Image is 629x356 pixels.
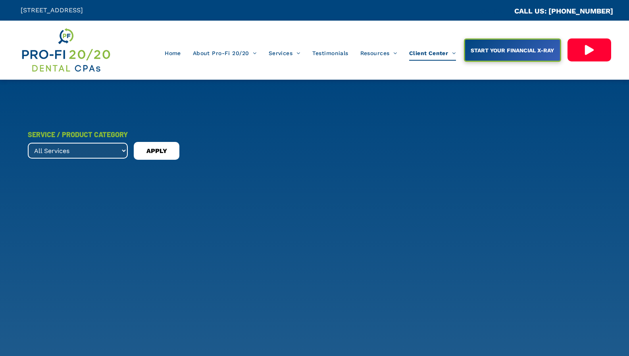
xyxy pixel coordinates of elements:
span: CA::CALLC [481,8,514,15]
a: START YOUR FINANCIAL X-RAY [464,38,561,62]
a: About Pro-Fi 20/20 [187,46,263,61]
a: Services [263,46,306,61]
a: CALL US: [PHONE_NUMBER] [514,7,613,15]
div: SERVICE / PRODUCT CATEGORY [28,127,128,142]
span: [STREET_ADDRESS] [21,6,83,14]
span: APPLY [146,145,167,157]
span: START YOUR FINANCIAL X-RAY [468,43,557,57]
a: Testimonials [306,46,354,61]
a: Resources [354,46,403,61]
a: Client Center [403,46,462,61]
img: Get Dental CPA Consulting, Bookkeeping, & Bank Loans [21,27,111,74]
a: Home [159,46,187,61]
